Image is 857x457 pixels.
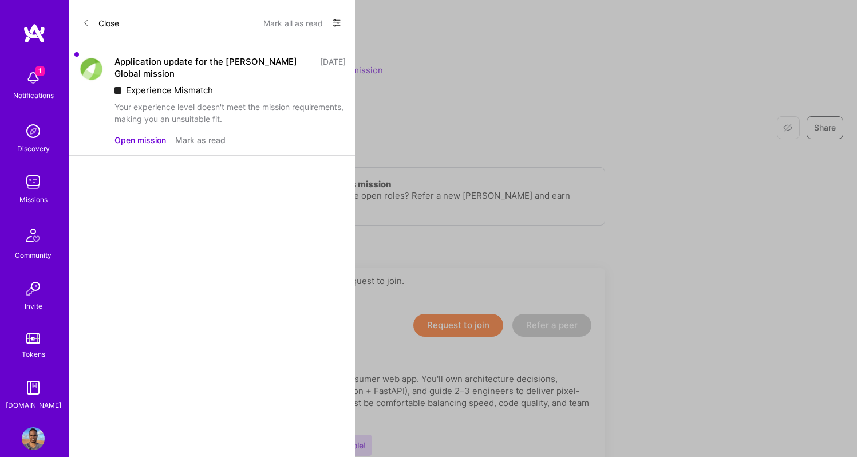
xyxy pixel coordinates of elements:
div: Experience Mismatch [114,84,346,96]
div: Your experience level doesn't meet the mission requirements, making you an unsuitable fit. [114,101,346,125]
button: Open mission [114,134,166,146]
div: [DOMAIN_NAME] [6,399,61,411]
div: Invite [25,300,42,312]
div: Discovery [17,143,50,155]
button: Mark as read [175,134,226,146]
img: guide book [22,376,45,399]
img: Community [19,222,47,249]
div: Application update for the [PERSON_NAME] Global mission [114,56,313,80]
div: Community [15,249,52,261]
div: Tokens [22,348,45,360]
img: User Avatar [22,427,45,450]
div: [DATE] [320,56,346,80]
div: Missions [19,194,48,206]
img: logo [23,23,46,44]
img: Invite [22,277,45,300]
button: Close [82,14,119,32]
button: Mark all as read [263,14,323,32]
img: discovery [22,120,45,143]
img: teamwork [22,171,45,194]
a: User Avatar [19,427,48,450]
img: Company Logo [78,56,105,83]
img: tokens [26,333,40,344]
